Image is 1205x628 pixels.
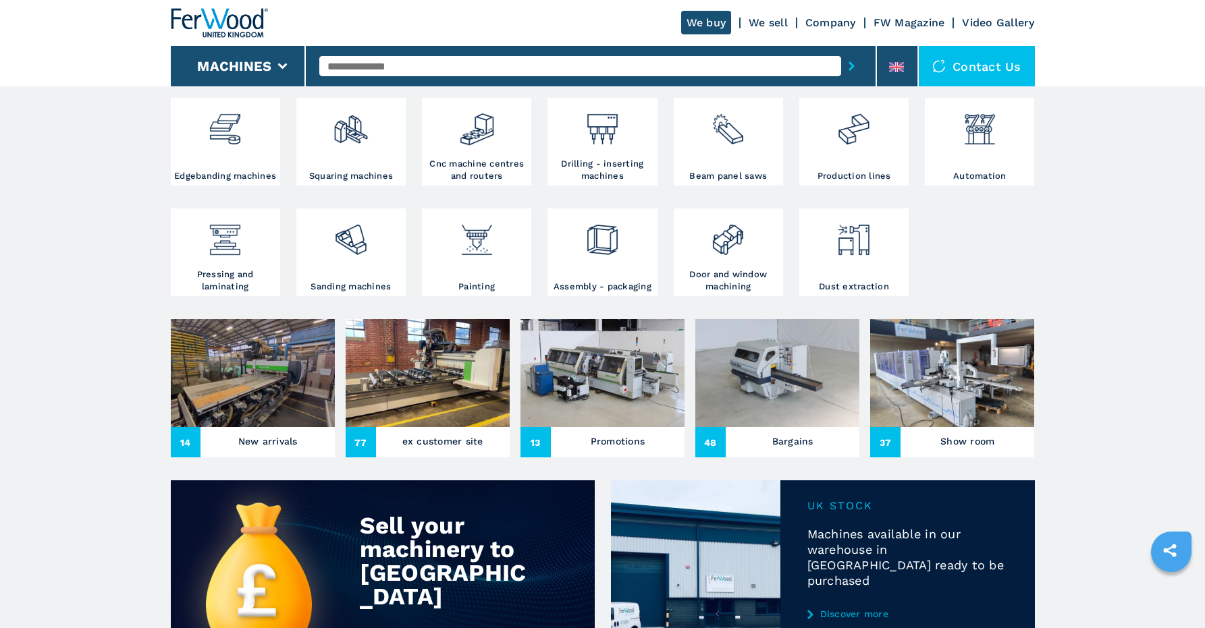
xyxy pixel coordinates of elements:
h3: Beam panel saws [689,170,767,182]
h3: Show room [940,432,994,451]
img: sezionatrici_2.png [710,101,746,147]
a: Drilling - inserting machines [547,98,657,185]
a: Painting [422,208,531,296]
button: Machines [197,58,271,74]
img: Bargains [695,319,859,427]
h3: Drilling - inserting machines [551,158,653,182]
a: Cnc machine centres and routers [422,98,531,185]
a: Door and window machining [674,208,783,296]
img: lavorazione_porte_finestre_2.png [710,212,746,258]
img: Promotions [520,319,685,427]
span: 48 [695,427,726,457]
a: Bargains48Bargains [695,319,859,457]
h3: Door and window machining [677,268,780,293]
img: Contact us [932,59,946,73]
h3: Assembly - packaging [554,281,651,293]
h3: Painting [458,281,495,293]
img: levigatrici_2.png [333,212,369,258]
a: Sanding machines [296,208,406,296]
a: FW Magazine [874,16,945,29]
h3: Bargains [772,432,813,451]
a: Pressing and laminating [171,208,280,296]
a: Promotions13Promotions [520,319,685,457]
img: Show room [870,319,1034,427]
a: Assembly - packaging [547,208,657,296]
a: Discover more [807,608,1008,619]
a: Production lines [799,98,909,185]
h3: Cnc machine centres and routers [425,158,528,182]
h3: Squaring machines [309,170,393,182]
button: submit-button [841,51,862,82]
div: Contact us [919,46,1035,86]
a: ex customer site77ex customer site [346,319,510,457]
h3: New arrivals [238,432,298,451]
a: Video Gallery [962,16,1034,29]
div: Sell your machinery to [GEOGRAPHIC_DATA] [360,514,536,608]
a: Beam panel saws [674,98,783,185]
img: Ferwood [171,8,268,38]
img: foratrici_inseritrici_2.png [585,101,620,147]
img: verniciatura_1.png [459,212,495,258]
a: Squaring machines [296,98,406,185]
h3: ex customer site [402,432,483,451]
a: Automation [925,98,1034,185]
img: ex customer site [346,319,510,427]
img: linee_di_produzione_2.png [836,101,872,147]
a: New arrivals14New arrivals [171,319,335,457]
img: montaggio_imballaggio_2.png [585,212,620,258]
span: 14 [171,427,201,457]
h3: Dust extraction [819,281,889,293]
span: 13 [520,427,551,457]
img: aspirazione_1.png [836,212,872,258]
span: 37 [870,427,901,457]
span: 77 [346,427,376,457]
img: automazione.png [962,101,998,147]
h3: Edgebanding machines [174,170,276,182]
h3: Sanding machines [311,281,391,293]
a: Dust extraction [799,208,909,296]
img: squadratrici_2.png [333,101,369,147]
h3: Pressing and laminating [174,268,277,293]
h3: Promotions [591,432,645,451]
img: bordatrici_1.png [207,101,243,147]
a: We sell [749,16,788,29]
a: We buy [681,11,732,34]
iframe: Chat [1148,567,1195,618]
img: centro_di_lavoro_cnc_2.png [459,101,495,147]
img: New arrivals [171,319,335,427]
h3: Automation [953,170,1007,182]
h3: Production lines [818,170,891,182]
img: pressa-strettoia.png [207,212,243,258]
a: Show room37Show room [870,319,1034,457]
a: sharethis [1153,534,1187,567]
a: Company [805,16,856,29]
a: Edgebanding machines [171,98,280,185]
